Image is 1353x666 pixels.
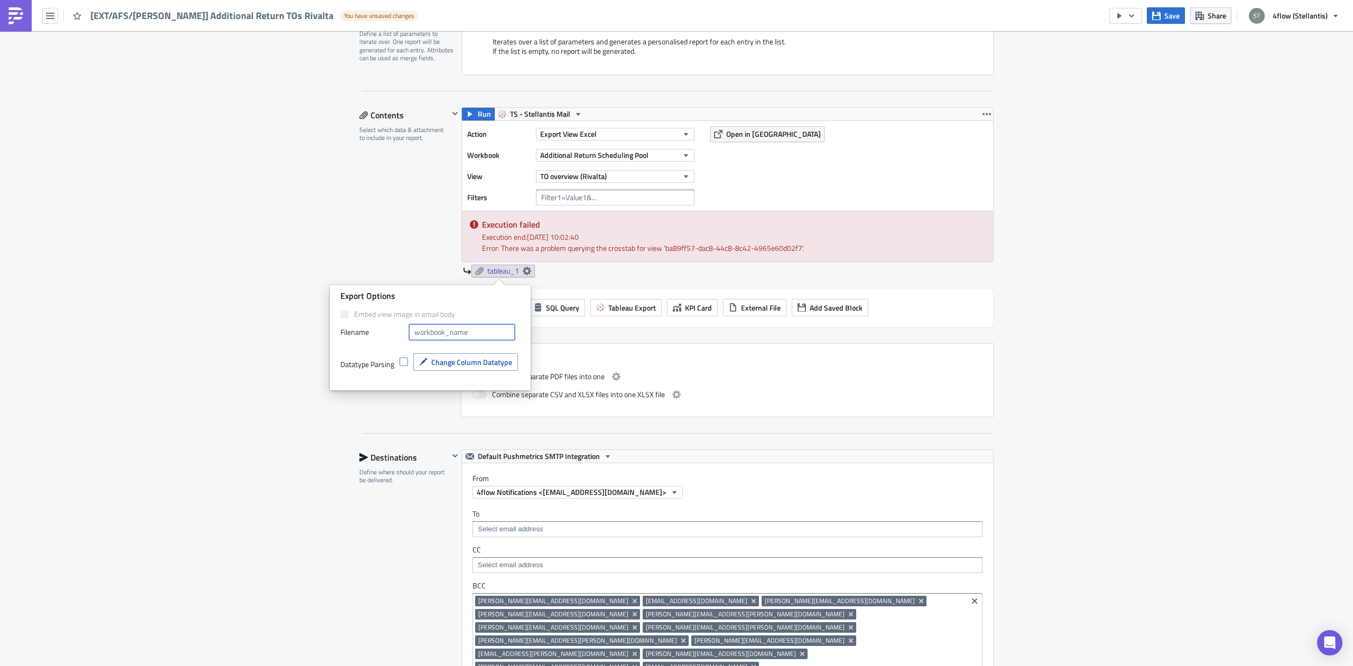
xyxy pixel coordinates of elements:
span: [EMAIL_ADDRESS][PERSON_NAME][DOMAIN_NAME] [478,650,628,658]
button: Additional Return Scheduling Pool [536,149,694,162]
button: Remove Tag [749,596,759,606]
button: Remove Tag [631,649,640,659]
span: tableau_1 [487,266,519,276]
button: Change Column Datatype [413,353,518,371]
label: Additional Options [472,354,983,364]
span: 4flow Notifications <[EMAIL_ADDRESS][DOMAIN_NAME]> [477,486,666,498]
button: Remove Tag [631,609,640,620]
span: TO overview (Rivalta) [540,171,607,182]
label: Filenam﻿e [340,324,404,340]
label: Filters [467,190,531,205]
input: Filter1=Value1&... [536,190,694,205]
a: tableau_1 [471,265,535,277]
img: Avatar [1248,7,1266,25]
div: Destinations [359,449,449,465]
span: Add Saved Block [810,302,863,313]
span: Run [478,108,491,120]
img: PushMetrics [7,7,24,24]
button: KPI Card [667,299,718,316]
span: Tableau Export [608,302,656,313]
div: Datatype Parsing [340,360,394,369]
span: SQL Query [546,302,579,313]
button: Add Saved Block [792,299,868,316]
span: TS - Stellantis Mail [510,108,570,120]
button: Default Pushmetrics SMTP Integration [462,450,616,463]
button: Export View Excel [536,128,694,140]
input: Select em ail add ress [475,560,979,570]
span: [PERSON_NAME][EMAIL_ADDRESS][PERSON_NAME][DOMAIN_NAME] [478,636,677,645]
span: KPI Card [685,302,712,313]
p: Best regards [PERSON_NAME] [4,24,505,50]
div: Open Intercom Messenger [1317,630,1342,655]
span: [PERSON_NAME][EMAIL_ADDRESS][DOMAIN_NAME] [646,650,796,658]
button: Remove Tag [847,635,856,646]
button: External File [723,299,786,316]
button: Remove Tag [917,596,926,606]
span: External File [741,302,781,313]
button: Open in [GEOGRAPHIC_DATA] [710,126,824,142]
span: Combine separate PDF files into one [492,370,605,383]
button: Hide content [449,107,461,120]
div: Error: There was a problem querying the crosstab for view 'ba89ff57-dac8-44c8-8c42-4965e60d02f7'. [482,242,985,254]
h5: Execution failed [482,220,985,229]
label: CC [472,545,983,555]
button: Share [1190,7,1231,24]
button: Remove Tag [847,609,856,620]
button: Remove Tag [631,622,640,633]
span: [PERSON_NAME][EMAIL_ADDRESS][DOMAIN_NAME] [478,623,628,632]
span: [EXT/AFS/[PERSON_NAME]] Additional Return TOs Rivalta [90,10,335,22]
input: Select em ail add ress [475,524,979,534]
button: Clear selected items [968,595,981,607]
button: Remove Tag [631,596,640,606]
p: Dear all, please find the TOs in the Additional Return Scheduling Pool attached. [4,4,505,21]
span: Export View Excel [540,128,597,139]
button: Remove Tag [679,635,689,646]
div: Define a list of parameters to iterate over. One report will be generated for each entry. Attribu... [359,30,455,62]
button: SQL Query [528,299,585,316]
button: Remove Tag [798,649,808,659]
span: Save [1164,10,1180,21]
span: Additional Return Scheduling Pool [540,149,648,161]
body: Rich Text Area. Press ALT-0 for help. [4,4,505,50]
button: Save [1147,7,1185,24]
label: View [467,168,531,184]
span: Share [1208,10,1226,21]
button: Remove Tag [847,622,856,633]
button: 4flow Notifications <[EMAIL_ADDRESS][DOMAIN_NAME]> [472,486,683,499]
span: [PERSON_NAME][EMAIL_ADDRESS][DOMAIN_NAME] [765,597,915,605]
label: BCC [472,581,983,590]
label: To [472,509,983,519]
div: Select which data & attachment to include in your report. [359,126,449,142]
button: Run [462,108,495,120]
button: TO overview (Rivalta) [536,170,694,183]
div: Execution end: [DATE] 10:02:40 [482,231,985,242]
button: TS - Stellantis Mail [494,108,586,120]
button: 4flow (Stellantis) [1243,4,1345,27]
span: Change Column Datatype [431,357,512,368]
label: Embed view image in email body [340,309,520,319]
div: Export Options [340,290,520,302]
span: 4flow (Stellantis) [1273,10,1328,21]
span: Open in [GEOGRAPHIC_DATA] [726,128,821,139]
span: Combine separate CSV and XLSX files into one XLSX file [492,388,665,401]
span: [EMAIL_ADDRESS][DOMAIN_NAME] [646,597,747,605]
button: Tableau Export [590,299,662,316]
span: [PERSON_NAME][EMAIL_ADDRESS][PERSON_NAME][DOMAIN_NAME] [646,623,845,632]
label: Action [467,126,531,142]
span: Default Pushmetrics SMTP Integration [478,450,600,463]
label: From [472,474,993,483]
button: Hide content [449,449,461,462]
span: [PERSON_NAME][EMAIL_ADDRESS][DOMAIN_NAME] [694,636,845,645]
span: [PERSON_NAME][EMAIL_ADDRESS][PERSON_NAME][DOMAIN_NAME] [646,610,845,618]
label: Workbook [467,147,531,163]
div: Define where should your report be delivered. [359,468,449,484]
span: You have unsaved changes [344,12,414,20]
div: Iterates over a list of parameters and generates a personalised report for each entry in the list... [472,37,983,64]
span: [PERSON_NAME][EMAIL_ADDRESS][DOMAIN_NAME] [478,597,628,605]
input: workbook_name [409,324,515,340]
span: [PERSON_NAME][EMAIL_ADDRESS][DOMAIN_NAME] [478,610,628,618]
div: Contents [359,107,449,123]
